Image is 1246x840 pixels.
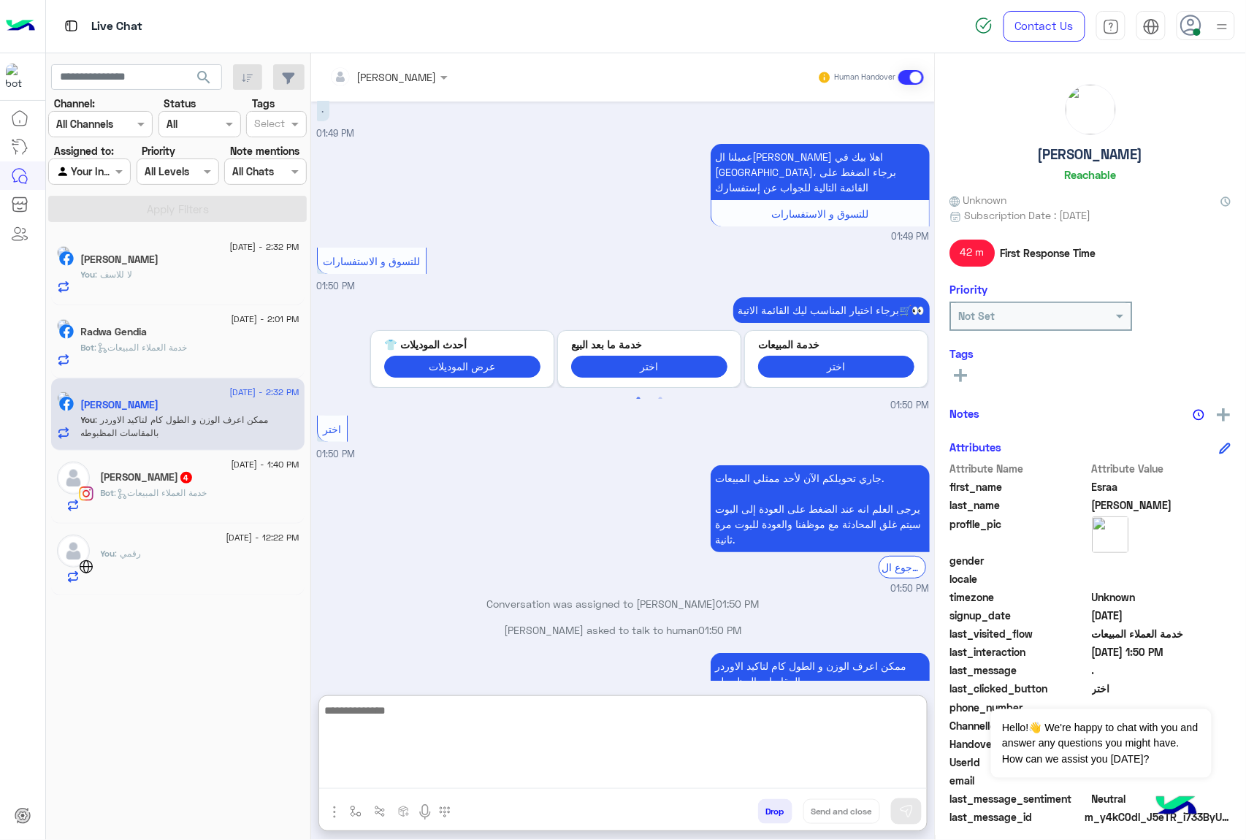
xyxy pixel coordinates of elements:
p: 9/9/2025, 1:49 PM [711,144,930,200]
label: Assigned to: [54,143,114,159]
span: : خدمة العملاء المبيعات [115,487,207,498]
img: Trigger scenario [374,806,386,817]
span: 2025-09-09T10:50:17.074Z [1093,644,1232,660]
p: أحدث الموديلات 👕 [384,337,540,352]
span: ChannelId [950,718,1090,733]
img: Facebook [59,324,74,339]
span: للتسوق و الاستفسارات [771,207,868,220]
span: signup_date [950,608,1090,623]
span: 01:49 PM [317,128,355,139]
span: HandoverOn [950,736,1090,752]
span: : خدمة العملاء المبيعات [95,342,188,353]
img: tab [62,17,80,35]
img: send message [899,804,914,819]
span: null [1093,773,1232,788]
button: select flow [344,799,368,823]
button: Apply Filters [48,196,307,222]
button: create order [392,799,416,823]
div: الرجوع ال Bot [879,556,926,579]
span: اختر [323,423,341,435]
span: Bot [101,487,115,498]
span: Unknown [1093,589,1232,605]
img: 713415422032625 [6,64,32,90]
span: email [950,773,1090,788]
span: last_interaction [950,644,1090,660]
span: 01:50 PM [317,448,356,459]
span: First Response Time [1001,245,1096,261]
span: 2025-02-27T20:42:41.079Z [1093,608,1232,623]
label: Tags [252,96,275,111]
img: picture [57,246,70,259]
label: Priority [142,143,175,159]
span: رقمي [115,548,142,559]
span: 01:50 PM [891,582,930,596]
span: profile_pic [950,516,1090,550]
span: [DATE] - 12:22 PM [226,531,299,544]
span: gender [950,553,1090,568]
label: Note mentions [230,143,299,159]
span: locale [950,571,1090,587]
h6: Priority [950,283,988,296]
span: 01:50 PM [716,597,760,610]
h5: [PERSON_NAME] [1039,146,1144,163]
span: خدمة العملاء المبيعات [1093,626,1232,641]
h5: Mahmoud Maged [101,471,194,484]
img: Instagram [79,486,93,501]
p: 9/9/2025, 1:50 PM [733,297,930,323]
h6: Attributes [950,440,1002,454]
a: tab [1096,11,1125,42]
span: null [1093,571,1232,587]
img: picture [57,319,70,332]
img: send attachment [326,803,343,821]
h6: Notes [950,407,980,420]
h5: Radwa Gendia [81,326,148,338]
img: select flow [350,806,362,817]
button: Trigger scenario [368,799,392,823]
span: You [81,269,96,280]
button: 1 of 2 [631,392,646,406]
p: خدمة المبيعات [758,337,914,352]
button: اختر [758,356,914,377]
span: last_visited_flow [950,626,1090,641]
span: للتسوق و الاستفسارات [323,255,420,267]
img: spinner [975,17,993,34]
img: create order [398,806,410,817]
img: notes [1193,409,1205,421]
span: 4 [180,472,192,484]
p: [PERSON_NAME] asked to talk to human [317,622,930,638]
span: Esraa [1093,479,1232,495]
span: 01:49 PM [892,230,930,244]
span: last_clicked_button [950,681,1090,696]
span: phone_number [950,700,1090,715]
span: [DATE] - 1:40 PM [231,458,299,471]
img: send voice note [416,803,434,821]
button: Send and close [803,799,880,824]
img: WebChat [79,560,93,574]
span: last_message_id [950,809,1082,825]
p: Live Chat [91,17,142,37]
img: picture [1093,516,1129,553]
button: Drop [758,799,792,824]
img: defaultAdmin.png [57,535,90,568]
div: Select [252,115,285,134]
h5: Esraa Abd Elfatah [81,399,159,411]
span: 01:50 PM [317,280,356,291]
span: ممكن اعرف الوزن و الطول كام لتاكيد الاوردر بالمقاسات المظبوطه [81,414,269,438]
img: add [1218,408,1231,421]
span: first_name [950,479,1090,495]
a: Contact Us [1004,11,1085,42]
h6: Reachable [1065,168,1117,181]
button: 2 of 2 [653,392,668,406]
p: Conversation was assigned to [PERSON_NAME] [317,596,930,611]
img: defaultAdmin.png [57,462,90,495]
img: tab [1143,18,1160,35]
button: عرض الموديلات [384,356,540,377]
span: Attribute Value [1093,461,1232,476]
span: search [195,69,213,86]
img: Facebook [59,251,74,266]
span: UserId [950,755,1090,770]
span: m_y4kC0dl_J5eTR_i733ByUFOoH_4jS_AZAE_Kp4YvSBB9D10_NvhRQYQjAUOIvNpT_7HxDxZT9lr3FDQE4wybsg [1085,809,1231,825]
span: null [1093,553,1232,568]
img: picture [57,392,70,405]
span: You [101,548,115,559]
